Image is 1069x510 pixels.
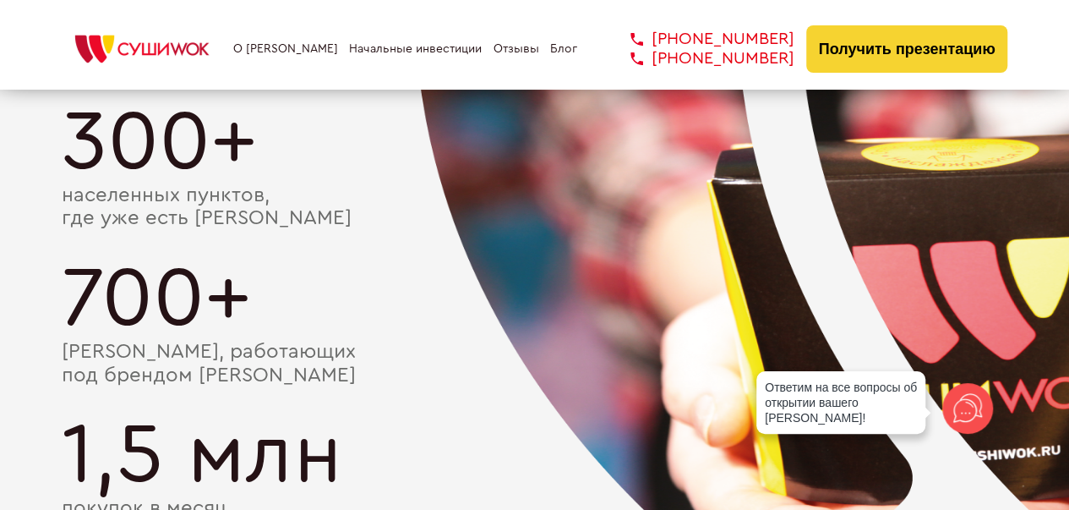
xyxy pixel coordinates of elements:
a: [PHONE_NUMBER] [605,30,794,49]
div: [PERSON_NAME], работающих под брендом [PERSON_NAME] [62,341,1008,387]
button: Получить презентацию [806,25,1008,73]
div: населенных пунктов, где уже есть [PERSON_NAME] [62,184,1008,231]
div: 700+ [62,256,1008,341]
div: Ответим на все вопросы об открытии вашего [PERSON_NAME]! [756,371,925,434]
a: Отзывы [494,42,539,56]
a: [PHONE_NUMBER] [605,49,794,69]
a: О [PERSON_NAME] [233,42,338,56]
img: СУШИWOK [62,30,222,68]
div: 1,5 млн [62,413,1008,497]
div: 300+ [62,100,1008,184]
a: Блог [550,42,577,56]
a: Начальные инвестиции [349,42,482,56]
